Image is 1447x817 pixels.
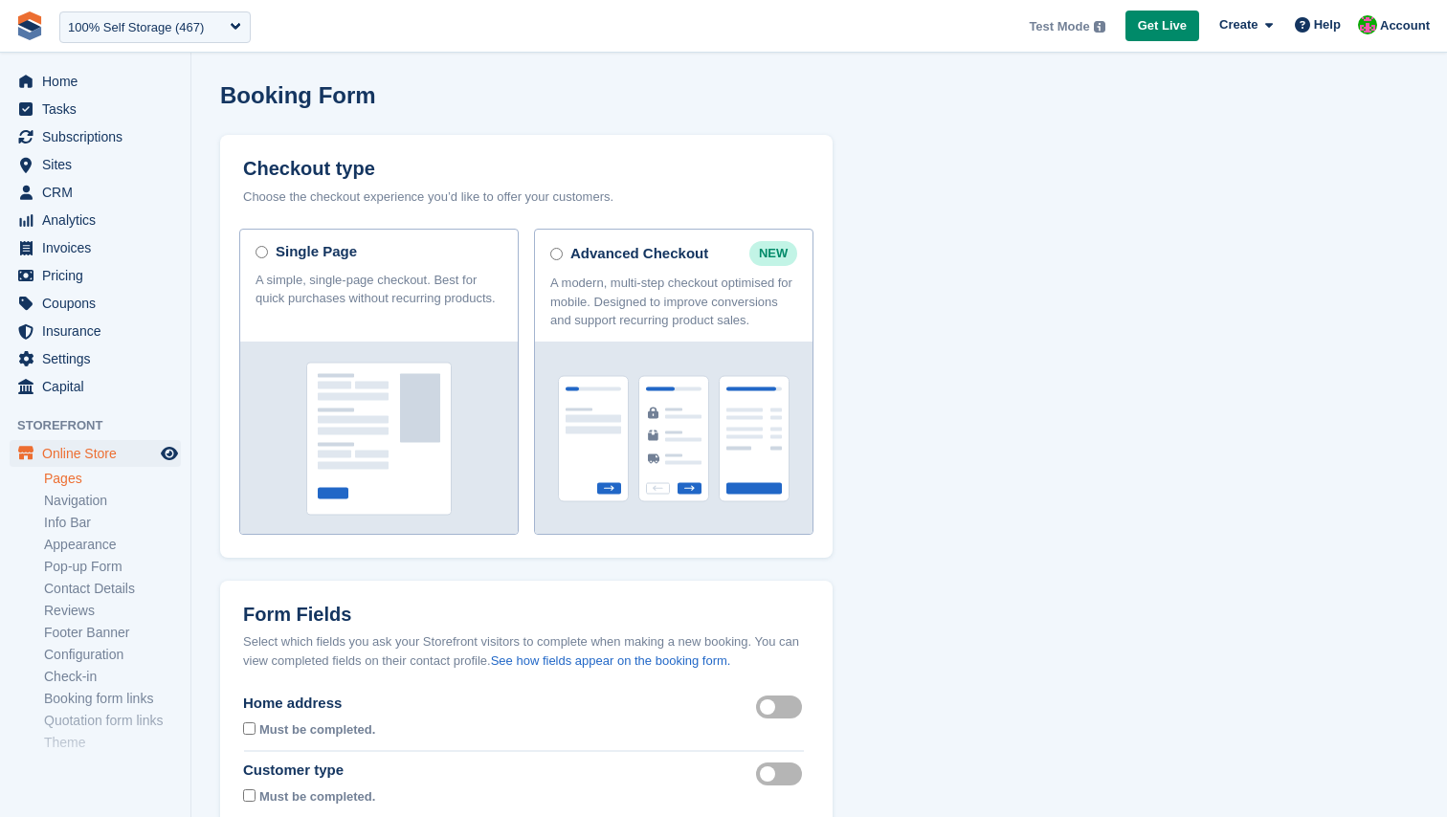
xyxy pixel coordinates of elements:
span: Advanced Checkout [570,243,708,265]
img: icon-info-grey-7440780725fd019a000dd9b08b2336e03edf1995a4989e88bcd33f0948082b44.svg [1094,21,1105,33]
span: Insurance [42,318,157,344]
a: Reviews [44,602,181,620]
a: menu [10,318,181,344]
div: Customer type [243,760,379,782]
a: Check-in [44,668,181,686]
span: Pricing [42,262,157,289]
div: Select which fields you ask your Storefront visitors to complete when making a new booking. You c... [243,632,810,670]
a: Info Bar [44,514,181,532]
a: Pop-up Form [44,558,181,576]
label: Home address visible [756,706,810,709]
span: Capital [42,373,157,400]
div: Choose the checkout experience you’d like to offer your customers. [243,188,810,207]
a: menu [10,68,181,95]
span: Get Live [1138,16,1187,35]
a: menu [10,234,181,261]
span: New [749,241,797,266]
a: menu [10,440,181,467]
img: Advanced Checkout [558,359,790,519]
h1: Booking Form [220,82,376,108]
span: Help [1314,15,1341,34]
span: Analytics [42,207,157,233]
a: menu [10,290,181,317]
div: Home address [243,693,379,715]
h2: Form Fields [243,604,810,626]
a: menu [10,151,181,178]
a: menu [10,262,181,289]
a: Theme [44,734,181,752]
span: Coupons [42,290,157,317]
div: A modern, multi-step checkout optimised for mobile. Designed to improve conversions and support r... [550,274,797,330]
a: Navigation [44,492,181,510]
div: Must be completed. [259,718,375,740]
a: menu [10,96,181,122]
a: menu [10,373,181,400]
img: Single Page [306,359,452,519]
a: Booking form links [44,690,181,708]
span: Home [42,68,157,95]
a: menu [10,345,181,372]
label: Customer type visible [756,773,810,776]
span: Invoices [42,234,157,261]
span: Tasks [42,96,157,122]
a: menu [10,179,181,206]
a: Preview store [158,442,181,465]
span: Subscriptions [42,123,157,150]
div: Must be completed. [259,785,375,806]
a: Pages [44,470,181,488]
img: stora-icon-8386f47178a22dfd0bd8f6a31ec36ba5ce8667c1dd55bd0f319d3a0aa187defe.svg [15,11,44,40]
span: Sites [42,151,157,178]
a: menu [10,207,181,233]
span: Single Page [276,241,357,263]
span: CRM [42,179,157,206]
a: Configuration [44,646,181,664]
span: Account [1380,16,1430,35]
input: Advanced Checkout New A modern, multi-step checkout optimised for mobile. Designed to improve con... [550,248,563,260]
a: Quotation form links [44,712,181,730]
a: Footer Banner [44,624,181,642]
div: 100% Self Storage (467) [68,18,204,37]
span: Create [1219,15,1258,34]
input: Single Page A simple, single-page checkout. Best for quick purchases without recurring products. ... [256,246,268,258]
h2: Checkout type [243,158,810,180]
span: Test Mode [1029,17,1089,36]
img: Will McNeilly [1358,15,1377,34]
span: Settings [42,345,157,372]
div: A simple, single-page checkout. Best for quick purchases without recurring products. [256,271,502,330]
a: See how fields appear on the booking form. [491,653,731,668]
span: Storefront [17,416,190,435]
a: Appearance [44,536,181,554]
a: Contact Details [44,580,181,598]
a: Get Live [1125,11,1199,42]
span: Online Store [42,440,157,467]
a: menu [10,123,181,150]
